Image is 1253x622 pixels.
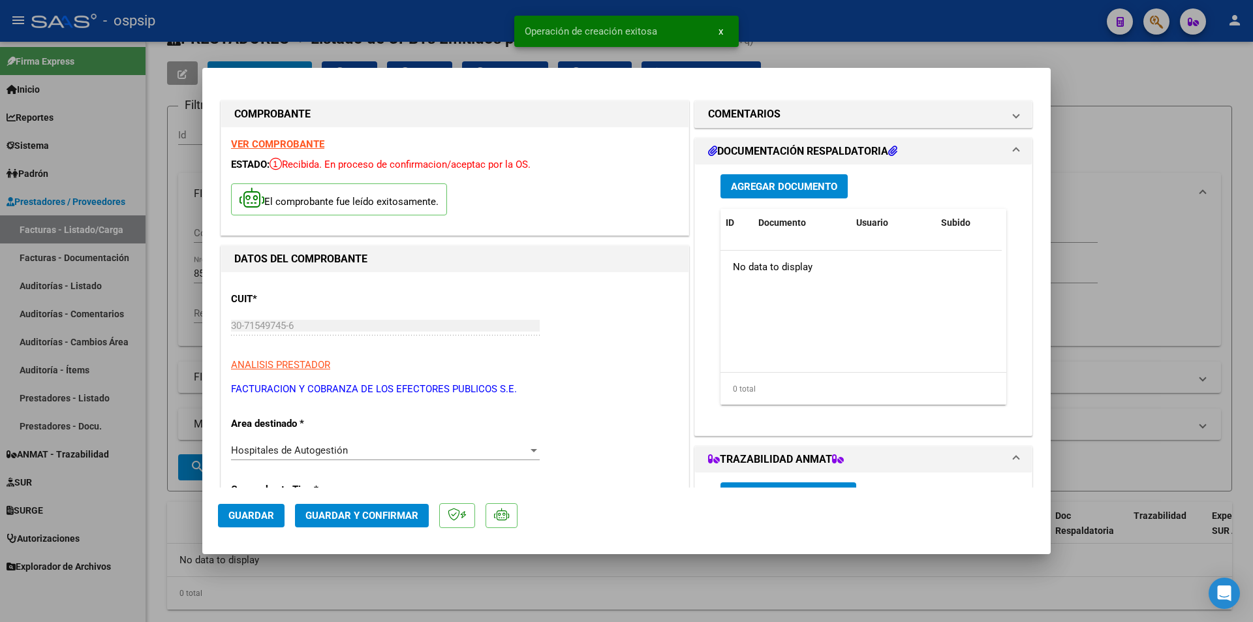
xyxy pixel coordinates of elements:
span: Documento [758,217,806,228]
p: El comprobante fue leído exitosamente. [231,183,447,215]
span: Operación de creación exitosa [525,25,657,38]
strong: COMPROBANTE [234,108,311,120]
mat-expansion-panel-header: COMENTARIOS [695,101,1032,127]
datatable-header-cell: Subido [936,209,1001,237]
datatable-header-cell: Acción [1001,209,1066,237]
button: Agregar Documento [720,174,848,198]
button: Guardar [218,504,285,527]
span: Subido [941,217,970,228]
datatable-header-cell: ID [720,209,753,237]
span: ID [726,217,734,228]
button: Agregar Trazabilidad [720,482,856,506]
mat-expansion-panel-header: DOCUMENTACIÓN RESPALDATORIA [695,138,1032,164]
p: CUIT [231,292,365,307]
span: Agregar Documento [731,181,837,193]
h1: COMENTARIOS [708,106,781,122]
strong: DATOS DEL COMPROBANTE [234,253,367,265]
h1: DOCUMENTACIÓN RESPALDATORIA [708,144,897,159]
span: ESTADO: [231,159,270,170]
button: Guardar y Confirmar [295,504,429,527]
button: x [708,20,734,43]
a: VER COMPROBANTE [231,138,324,150]
span: Usuario [856,217,888,228]
div: 0 total [720,373,1006,405]
span: Hospitales de Autogestión [231,444,348,456]
div: DOCUMENTACIÓN RESPALDATORIA [695,164,1032,435]
datatable-header-cell: Usuario [851,209,936,237]
div: Open Intercom Messenger [1209,578,1240,609]
span: Guardar y Confirmar [305,510,418,521]
h1: TRAZABILIDAD ANMAT [708,452,844,467]
span: ANALISIS PRESTADOR [231,359,330,371]
datatable-header-cell: Documento [753,209,851,237]
span: Recibida. En proceso de confirmacion/aceptac por la OS. [270,159,531,170]
div: No data to display [720,251,1002,283]
p: Comprobante Tipo * [231,482,365,497]
p: Area destinado * [231,416,365,431]
mat-expansion-panel-header: TRAZABILIDAD ANMAT [695,446,1032,473]
span: x [719,25,723,37]
span: Guardar [228,510,274,521]
p: FACTURACION Y COBRANZA DE LOS EFECTORES PUBLICOS S.E. [231,382,679,397]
